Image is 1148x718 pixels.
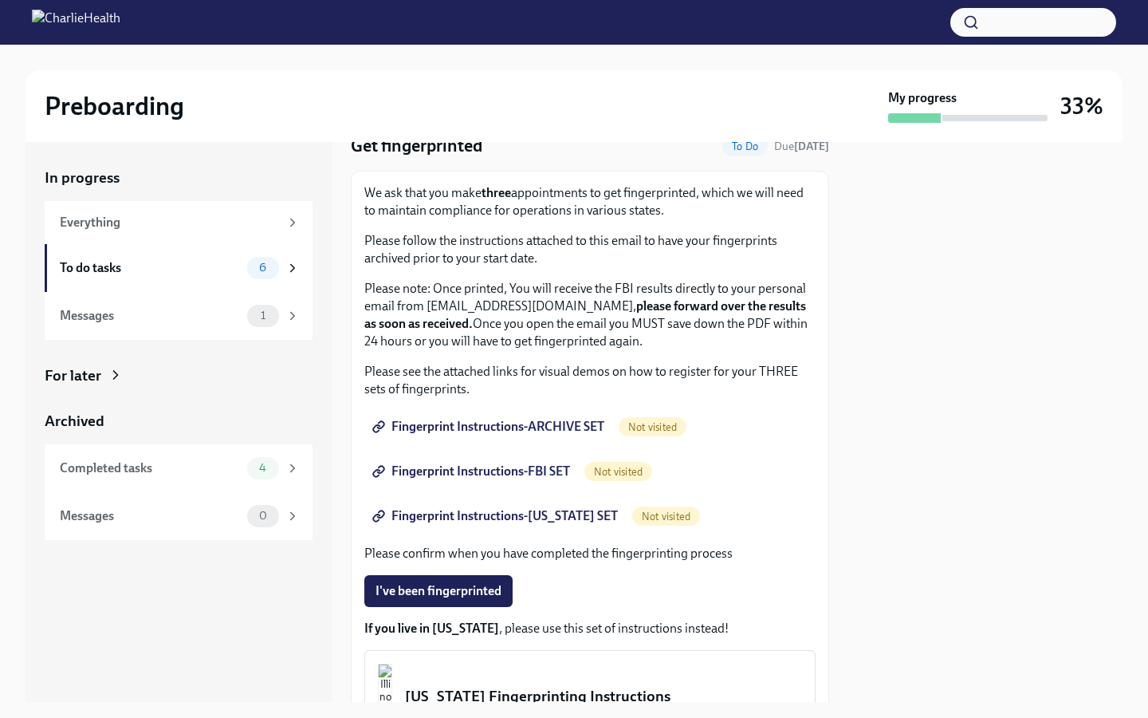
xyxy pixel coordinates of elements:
h2: Preboarding [45,90,184,122]
p: We ask that you make appointments to get fingerprinted, which we will need to maintain compliance... [364,184,816,219]
button: I've been fingerprinted [364,575,513,607]
a: Fingerprint Instructions-FBI SET [364,456,581,487]
div: Messages [60,307,241,325]
a: Messages0 [45,492,313,540]
strong: three [482,185,511,200]
a: Fingerprint Instructions-ARCHIVE SET [364,411,615,443]
span: 4 [250,462,276,474]
span: September 22nd, 2025 08:00 [774,139,829,154]
div: To do tasks [60,259,241,277]
a: To do tasks6 [45,244,313,292]
p: Please note: Once printed, You will receive the FBI results directly to your personal email from ... [364,280,816,350]
span: Fingerprint Instructions-[US_STATE] SET [375,508,618,524]
h3: 33% [1060,92,1103,120]
div: [US_STATE] Fingerprinting Instructions [405,686,802,707]
div: Messages [60,507,241,525]
h4: Get fingerprinted [351,134,482,158]
a: Messages1 [45,292,313,340]
p: Please follow the instructions attached to this email to have your fingerprints archived prior to... [364,232,816,267]
p: Please see the attached links for visual demos on how to register for your THREE sets of fingerpr... [364,363,816,398]
span: Not visited [632,511,700,523]
strong: If you live in [US_STATE] [364,621,499,636]
a: Fingerprint Instructions-[US_STATE] SET [364,500,629,532]
span: 6 [250,262,276,274]
a: For later [45,365,313,386]
span: To Do [722,140,768,152]
div: For later [45,365,101,386]
span: Not visited [584,466,652,478]
span: 1 [251,310,275,322]
span: Fingerprint Instructions-FBI SET [375,464,570,479]
span: Fingerprint Instructions-ARCHIVE SET [375,419,604,435]
a: Completed tasks4 [45,444,313,492]
strong: [DATE] [794,140,829,153]
span: 0 [250,510,277,522]
a: In progress [45,168,313,188]
img: CharlieHealth [32,10,120,35]
span: I've been fingerprinted [375,583,501,599]
strong: My progress [888,89,957,107]
div: Everything [60,214,279,231]
a: Everything [45,201,313,244]
a: Archived [45,411,313,432]
div: Completed tasks [60,460,241,477]
span: Due [774,140,829,153]
p: Please confirm when you have completed the fingerprinting process [364,545,816,562]
span: Not visited [619,421,686,433]
p: , please use this set of instructions instead! [364,620,816,637]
